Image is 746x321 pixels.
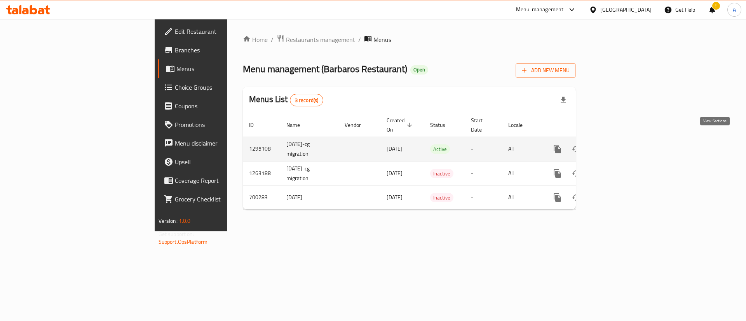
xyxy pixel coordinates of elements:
td: [DATE]-cg migration [280,161,338,186]
span: 3 record(s) [290,97,323,104]
a: Branches [158,41,279,59]
td: [DATE]-cg migration [280,137,338,161]
div: Open [410,65,428,75]
a: Edit Restaurant [158,22,279,41]
button: more [548,188,567,207]
span: Menus [176,64,273,73]
h2: Menus List [249,94,323,106]
span: Inactive [430,169,453,178]
li: / [358,35,361,44]
th: Actions [542,113,629,137]
div: Total records count [290,94,324,106]
button: more [548,164,567,183]
nav: breadcrumb [243,35,576,45]
span: 1.0.0 [179,216,191,226]
span: Coverage Report [175,176,273,185]
span: Menus [373,35,391,44]
span: Active [430,145,450,154]
a: Coupons [158,97,279,115]
span: Locale [508,120,533,130]
button: Change Status [567,140,586,158]
span: Restaurants management [286,35,355,44]
a: Menu disclaimer [158,134,279,153]
td: - [465,186,502,209]
span: Version: [159,216,178,226]
button: Change Status [567,164,586,183]
span: Coupons [175,101,273,111]
div: [GEOGRAPHIC_DATA] [600,5,652,14]
td: All [502,137,542,161]
span: Upsell [175,157,273,167]
span: Inactive [430,193,453,202]
td: All [502,186,542,209]
span: Menu management ( Barbaros Restaurant ) [243,60,407,78]
td: [DATE] [280,186,338,209]
a: Menus [158,59,279,78]
a: Coverage Report [158,171,279,190]
span: [DATE] [387,192,403,202]
span: ID [249,120,264,130]
span: Edit Restaurant [175,27,273,36]
span: Add New Menu [522,66,570,75]
span: A [733,5,736,14]
div: Export file [554,91,573,109]
a: Promotions [158,115,279,134]
span: Vendor [345,120,371,130]
div: Active [430,144,450,154]
span: Promotions [175,120,273,129]
a: Restaurants management [277,35,355,45]
span: Start Date [471,116,493,134]
span: Status [430,120,455,130]
a: Choice Groups [158,78,279,97]
span: Choice Groups [175,83,273,92]
span: Open [410,66,428,73]
span: Branches [175,45,273,55]
a: Support.OpsPlatform [159,237,208,247]
a: Upsell [158,153,279,171]
span: Get support on: [159,229,194,239]
button: Change Status [567,188,586,207]
table: enhanced table [243,113,629,210]
td: - [465,137,502,161]
button: more [548,140,567,158]
td: All [502,161,542,186]
span: Created On [387,116,415,134]
span: Menu disclaimer [175,139,273,148]
span: Name [286,120,310,130]
button: Add New Menu [516,63,576,78]
td: - [465,161,502,186]
span: [DATE] [387,144,403,154]
div: Menu-management [516,5,564,14]
a: Grocery Checklist [158,190,279,208]
span: Grocery Checklist [175,194,273,204]
span: [DATE] [387,168,403,178]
